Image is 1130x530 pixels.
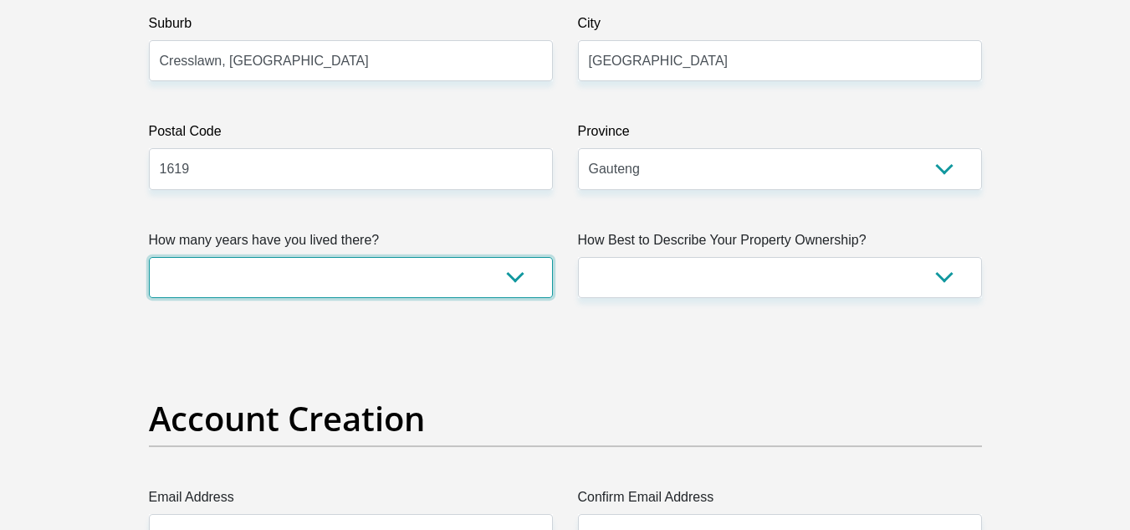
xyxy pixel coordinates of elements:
[578,13,982,40] label: City
[149,487,553,514] label: Email Address
[578,230,982,257] label: How Best to Describe Your Property Ownership?
[578,121,982,148] label: Province
[149,257,553,298] select: Please select a value
[149,121,553,148] label: Postal Code
[149,399,982,439] h2: Account Creation
[578,487,982,514] label: Confirm Email Address
[149,148,553,189] input: Postal Code
[149,13,553,40] label: Suburb
[149,230,553,257] label: How many years have you lived there?
[149,40,553,81] input: Suburb
[578,257,982,298] select: Please select a value
[578,40,982,81] input: City
[578,148,982,189] select: Please Select a Province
